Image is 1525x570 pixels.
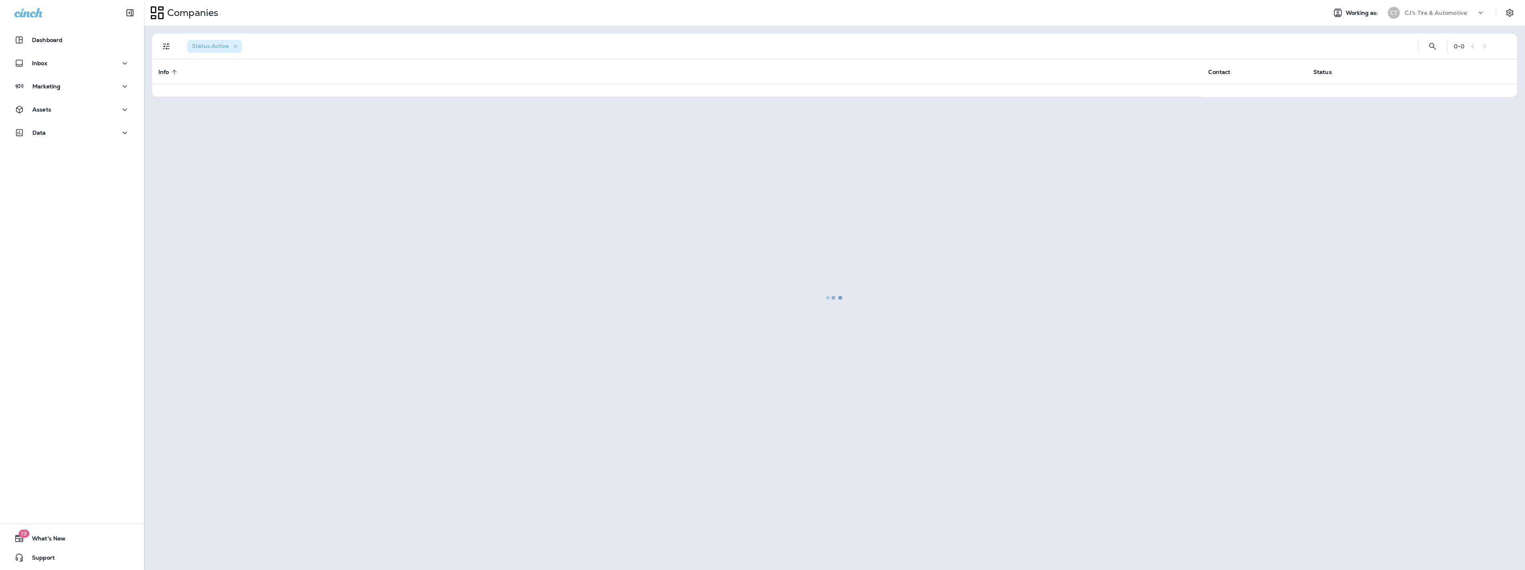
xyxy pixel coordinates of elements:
[18,530,29,538] span: 19
[1346,10,1380,16] span: Working as:
[32,130,46,136] p: Data
[8,530,136,546] button: 19What's New
[1405,10,1467,16] p: CJ's Tire & Automotive
[1503,6,1517,20] button: Settings
[32,106,51,113] p: Assets
[8,78,136,94] button: Marketing
[32,60,47,66] p: Inbox
[8,125,136,141] button: Data
[8,55,136,71] button: Inbox
[164,7,218,19] p: Companies
[1388,7,1400,19] div: CT
[119,5,141,21] button: Collapse Sidebar
[8,550,136,566] button: Support
[8,102,136,118] button: Assets
[24,535,66,545] span: What's New
[8,32,136,48] button: Dashboard
[24,554,55,564] span: Support
[32,83,60,90] p: Marketing
[32,37,62,43] p: Dashboard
